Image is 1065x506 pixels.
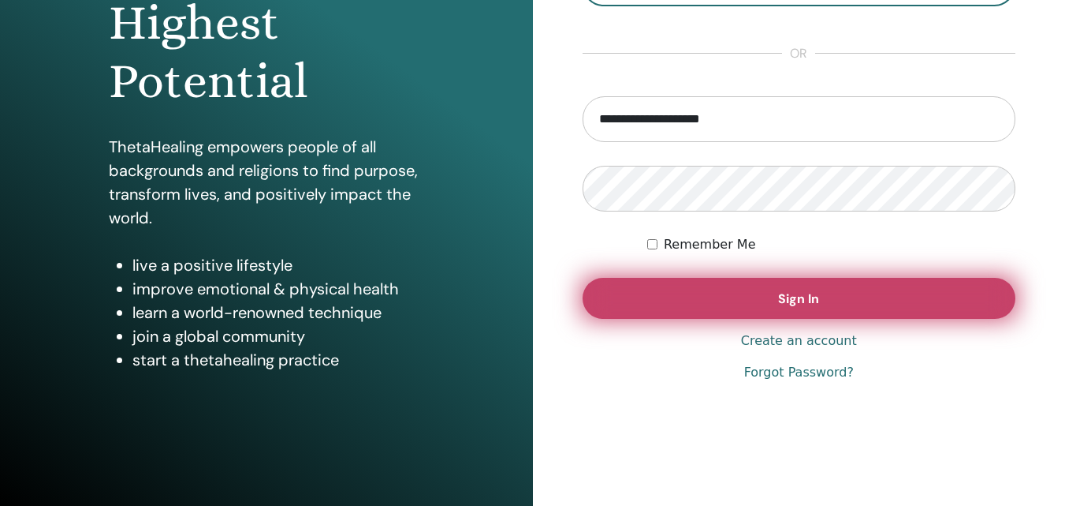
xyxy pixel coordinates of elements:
[132,253,424,277] li: live a positive lifestyle
[744,363,854,382] a: Forgot Password?
[583,278,1016,319] button: Sign In
[782,44,815,63] span: or
[132,348,424,372] li: start a thetahealing practice
[132,301,424,324] li: learn a world-renowned technique
[778,290,819,307] span: Sign In
[664,235,756,254] label: Remember Me
[741,332,857,350] a: Create an account
[132,277,424,301] li: improve emotional & physical health
[109,135,424,230] p: ThetaHealing empowers people of all backgrounds and religions to find purpose, transform lives, a...
[647,235,1015,254] div: Keep me authenticated indefinitely or until I manually logout
[132,324,424,348] li: join a global community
